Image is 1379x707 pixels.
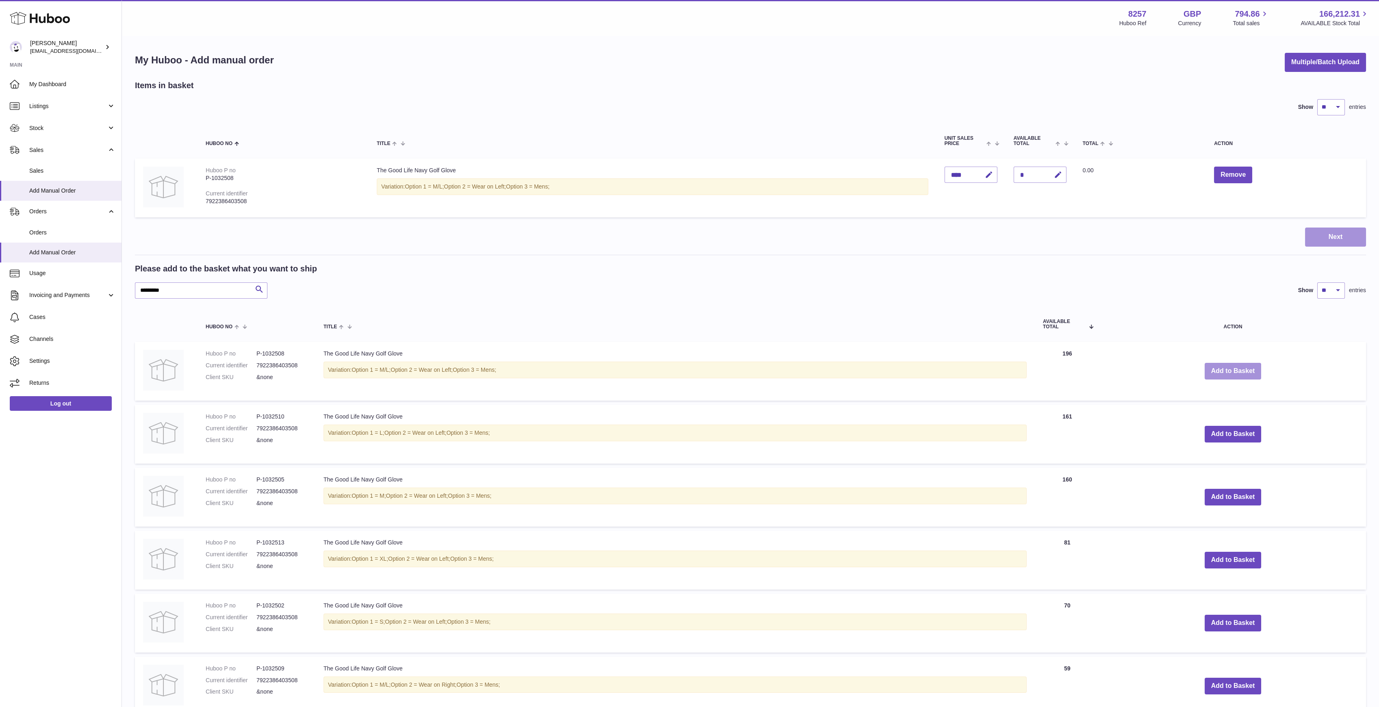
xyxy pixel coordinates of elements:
[256,436,307,444] dd: &none
[206,539,256,547] dt: Huboo P no
[1035,405,1100,464] td: 161
[1014,136,1054,146] span: AVAILABLE Total
[352,618,385,625] span: Option 1 = S;
[206,614,256,621] dt: Current identifier
[444,183,506,190] span: Option 2 = Wear on Left;
[315,342,1035,401] td: The Good Life Navy Golf Glove
[256,665,307,672] dd: P-1032509
[206,197,360,205] div: 7922386403508
[1298,103,1313,111] label: Show
[1298,286,1313,294] label: Show
[256,614,307,621] dd: 7922386403508
[206,190,248,197] div: Current identifier
[1205,426,1262,442] button: Add to Basket
[1349,103,1366,111] span: entries
[1035,531,1100,590] td: 81
[1214,141,1358,146] div: Action
[29,208,107,215] span: Orders
[29,187,115,195] span: Add Manual Order
[29,167,115,175] span: Sales
[29,102,107,110] span: Listings
[256,413,307,421] dd: P-1032510
[377,141,390,146] span: Title
[206,488,256,495] dt: Current identifier
[206,141,232,146] span: Huboo no
[29,313,115,321] span: Cases
[324,324,337,330] span: Title
[206,425,256,432] dt: Current identifier
[352,681,391,688] span: Option 1 = M/L;
[29,249,115,256] span: Add Manual Order
[143,602,184,642] img: The Good Life Navy Golf Glove
[1205,615,1262,631] button: Add to Basket
[29,229,115,236] span: Orders
[143,350,184,390] img: The Good Life Navy Golf Glove
[1083,141,1099,146] span: Total
[324,488,1027,504] div: Variation:
[256,373,307,381] dd: &none
[206,167,236,173] div: Huboo P no
[315,531,1035,590] td: The Good Life Navy Golf Glove
[1301,9,1369,27] a: 166,212.31 AVAILABLE Stock Total
[506,183,549,190] span: Option 3 = Mens;
[206,362,256,369] dt: Current identifier
[391,681,456,688] span: Option 2 = Wear on Right;
[324,614,1027,630] div: Variation:
[206,562,256,570] dt: Client SKU
[1319,9,1360,20] span: 166,212.31
[315,594,1035,653] td: The Good Life Navy Golf Glove
[256,602,307,609] dd: P-1032502
[29,146,107,154] span: Sales
[256,625,307,633] dd: &none
[391,367,453,373] span: Option 2 = Wear on Left;
[450,555,494,562] span: Option 3 = Mens;
[1301,20,1369,27] span: AVAILABLE Stock Total
[352,367,391,373] span: Option 1 = M/L;
[143,665,184,705] img: The Good Life Navy Golf Glove
[10,41,22,53] img: don@skinsgolf.com
[206,324,232,330] span: Huboo no
[143,476,184,516] img: The Good Life Navy Golf Glove
[30,39,103,55] div: [PERSON_NAME]
[29,291,107,299] span: Invoicing and Payments
[388,555,450,562] span: Option 2 = Wear on Left;
[143,539,184,579] img: The Good Life Navy Golf Glove
[206,688,256,696] dt: Client SKU
[1205,489,1262,505] button: Add to Basket
[256,476,307,484] dd: P-1032505
[1035,594,1100,653] td: 70
[10,396,112,411] a: Log out
[135,263,317,274] h2: Please add to the basket what you want to ship
[1205,552,1262,568] button: Add to Basket
[135,54,274,67] h1: My Huboo - Add manual order
[447,618,491,625] span: Option 3 = Mens;
[1233,9,1269,27] a: 794.86 Total sales
[256,551,307,558] dd: 7922386403508
[405,183,444,190] span: Option 1 = M/L;
[256,677,307,684] dd: 7922386403508
[456,681,500,688] span: Option 3 = Mens;
[29,357,115,365] span: Settings
[206,625,256,633] dt: Client SKU
[1235,9,1260,20] span: 794.86
[384,429,447,436] span: Option 2 = Wear on Left;
[206,413,256,421] dt: Huboo P no
[324,362,1027,378] div: Variation:
[29,379,115,387] span: Returns
[256,488,307,495] dd: 7922386403508
[256,499,307,507] dd: &none
[29,124,107,132] span: Stock
[1035,342,1100,401] td: 196
[1305,228,1366,247] button: Next
[29,335,115,343] span: Channels
[206,551,256,558] dt: Current identifier
[324,425,1027,441] div: Variation:
[324,551,1027,567] div: Variation:
[1128,9,1147,20] strong: 8257
[256,688,307,696] dd: &none
[256,425,307,432] dd: 7922386403508
[377,178,928,195] div: Variation:
[1205,678,1262,694] button: Add to Basket
[386,492,448,499] span: Option 2 = Wear on Left;
[369,158,936,217] td: The Good Life Navy Golf Glove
